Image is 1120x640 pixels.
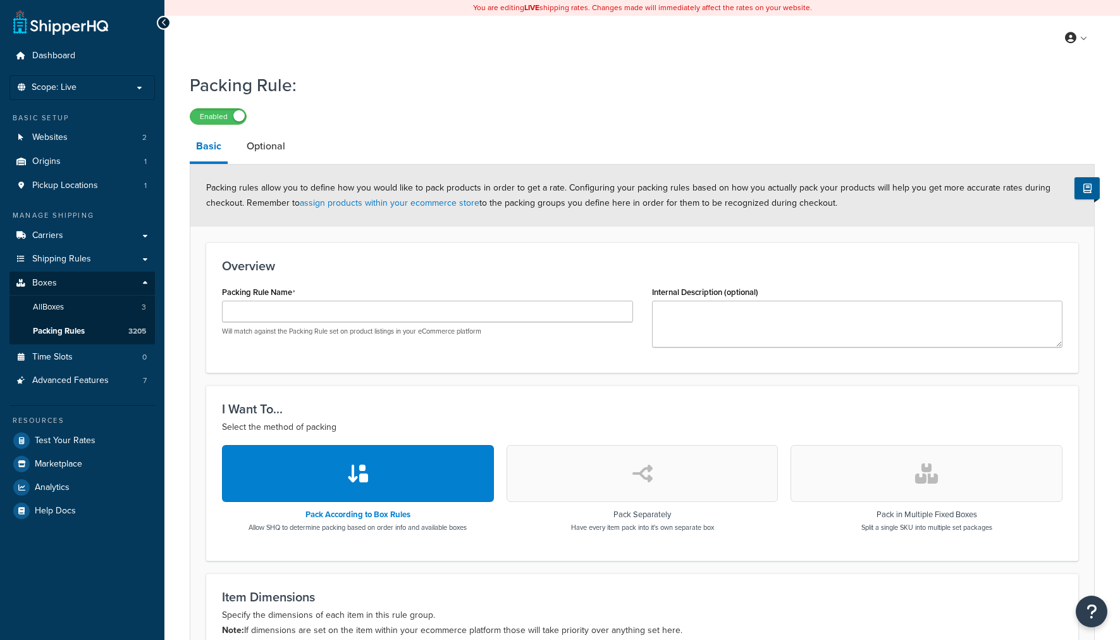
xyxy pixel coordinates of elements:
span: Packing rules allow you to define how you would like to pack products in order to get a rate. Con... [206,181,1050,210]
h3: Pack in Multiple Fixed Boxes [861,510,992,519]
h3: Item Dimensions [222,590,1062,604]
span: 2 [142,132,147,143]
a: Packing Rules3205 [9,320,155,343]
a: assign products within your ecommerce store [300,196,479,210]
b: LIVE [524,2,539,13]
h3: Overview [222,259,1062,273]
span: Carriers [32,230,63,241]
a: Advanced Features7 [9,369,155,392]
span: 3205 [128,326,146,337]
li: Origins [9,150,155,173]
li: Boxes [9,272,155,344]
span: 7 [143,375,147,386]
a: AllBoxes3 [9,296,155,319]
li: Websites [9,126,155,149]
p: Have every item pack into it's own separate box [571,522,714,532]
h3: I Want To... [222,402,1062,416]
div: Basic Setup [9,113,155,123]
span: Websites [32,132,68,143]
label: Packing Rule Name [222,287,295,298]
a: Shipping Rules [9,248,155,271]
a: Websites2 [9,126,155,149]
label: Internal Description (optional) [652,287,758,297]
span: Packing Rules [33,326,85,337]
li: Pickup Locations [9,174,155,198]
span: All Boxes [33,302,64,313]
span: Scope: Live [32,82,77,93]
button: Open Resource Center [1076,596,1107,627]
span: Marketplace [35,459,82,470]
b: Note: [222,624,244,637]
p: Split a single SKU into multiple set packages [861,522,992,532]
h3: Pack According to Box Rules [249,510,467,519]
span: Pickup Locations [32,180,98,191]
span: 1 [144,180,147,191]
a: Boxes [9,272,155,295]
li: Advanced Features [9,369,155,392]
p: Specify the dimensions of each item in this rule group. If dimensions are set on the item within ... [222,608,1062,638]
p: Allow SHQ to determine packing based on order info and available boxes [249,522,467,532]
span: Analytics [35,482,70,493]
a: Optional [240,131,292,161]
a: Carriers [9,224,155,248]
a: Analytics [9,476,155,499]
span: 1 [144,156,147,167]
li: Packing Rules [9,320,155,343]
a: Time Slots0 [9,346,155,369]
div: Resources [9,415,155,426]
span: 3 [142,302,146,313]
span: Time Slots [32,352,73,363]
a: Marketplace [9,453,155,475]
a: Basic [190,131,228,164]
span: Boxes [32,278,57,289]
p: Will match against the Packing Rule set on product listings in your eCommerce platform [222,327,633,336]
a: Help Docs [9,499,155,522]
a: Dashboard [9,44,155,68]
span: Test Your Rates [35,436,95,446]
li: Time Slots [9,346,155,369]
span: Advanced Features [32,375,109,386]
button: Show Help Docs [1074,177,1100,199]
p: Select the method of packing [222,420,1062,435]
a: Test Your Rates [9,429,155,452]
span: Origins [32,156,61,167]
span: Dashboard [32,51,75,61]
h1: Packing Rule: [190,73,1079,97]
a: Origins1 [9,150,155,173]
span: 0 [142,352,147,363]
div: Manage Shipping [9,210,155,221]
a: Pickup Locations1 [9,174,155,198]
span: Help Docs [35,506,76,517]
h3: Pack Separately [571,510,714,519]
span: Shipping Rules [32,254,91,265]
label: Enabled [190,109,246,124]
